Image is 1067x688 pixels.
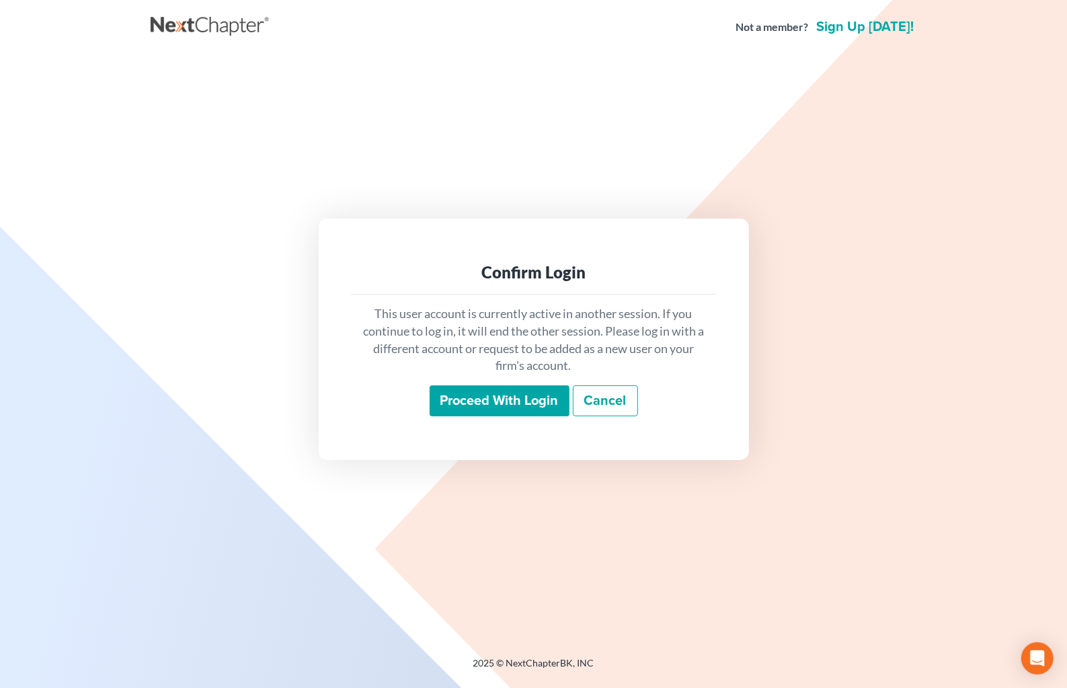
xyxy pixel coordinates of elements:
p: This user account is currently active in another session. If you continue to log in, it will end ... [362,305,706,375]
div: 2025 © NextChapterBK, INC [151,656,917,681]
input: Proceed with login [430,385,569,416]
a: Sign up [DATE]! [814,20,917,34]
div: Confirm Login [362,262,706,283]
a: Cancel [573,385,638,416]
div: Open Intercom Messenger [1021,642,1054,675]
strong: Not a member? [736,20,809,35]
